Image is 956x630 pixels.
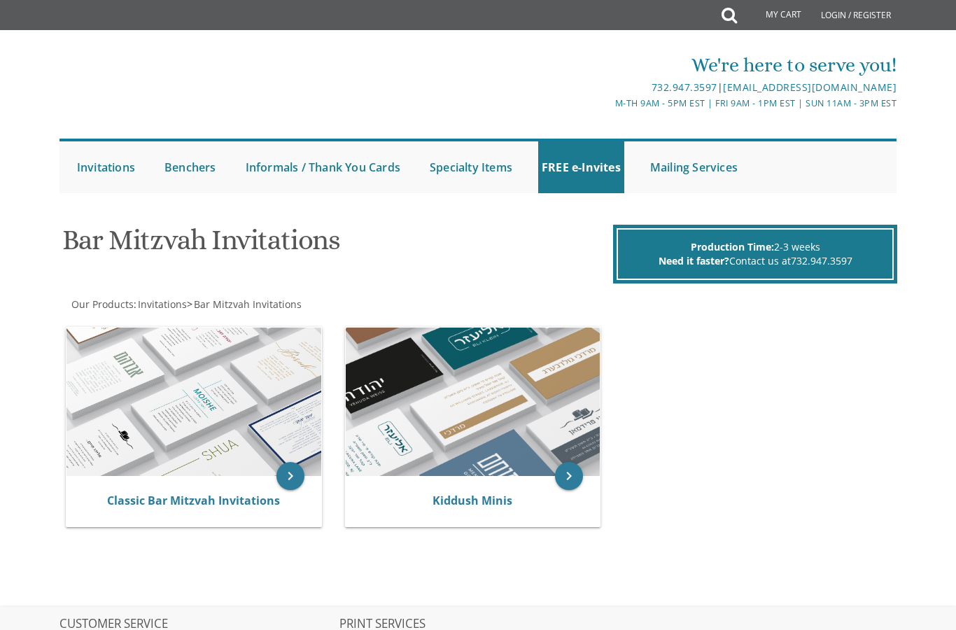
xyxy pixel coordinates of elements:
[339,96,897,111] div: M-Th 9am - 5pm EST | Fri 9am - 1pm EST | Sun 11am - 3pm EST
[617,228,894,280] div: 2-3 weeks Contact us at
[138,297,187,311] span: Invitations
[194,297,302,311] span: Bar Mitzvah Invitations
[346,328,600,476] img: Kiddush Minis
[433,493,512,508] a: Kiddush Minis
[136,297,187,311] a: Invitations
[339,51,897,79] div: We're here to serve you!
[66,328,321,477] img: Classic Bar Mitzvah Invitations
[161,141,220,193] a: Benchers
[70,297,134,311] a: Our Products
[691,240,774,253] span: Production Time:
[192,297,302,311] a: Bar Mitzvah Invitations
[73,141,139,193] a: Invitations
[242,141,404,193] a: Informals / Thank You Cards
[659,254,729,267] span: Need it faster?
[736,1,811,29] a: My Cart
[107,493,280,508] a: Classic Bar Mitzvah Invitations
[538,141,624,193] a: FREE e-Invites
[276,462,304,490] a: keyboard_arrow_right
[339,79,897,96] div: |
[62,225,610,266] h1: Bar Mitzvah Invitations
[723,80,897,94] a: [EMAIL_ADDRESS][DOMAIN_NAME]
[187,297,302,311] span: >
[647,141,741,193] a: Mailing Services
[791,254,852,267] a: 732.947.3597
[555,462,583,490] a: keyboard_arrow_right
[59,297,478,311] div: :
[426,141,516,193] a: Specialty Items
[652,80,717,94] a: 732.947.3597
